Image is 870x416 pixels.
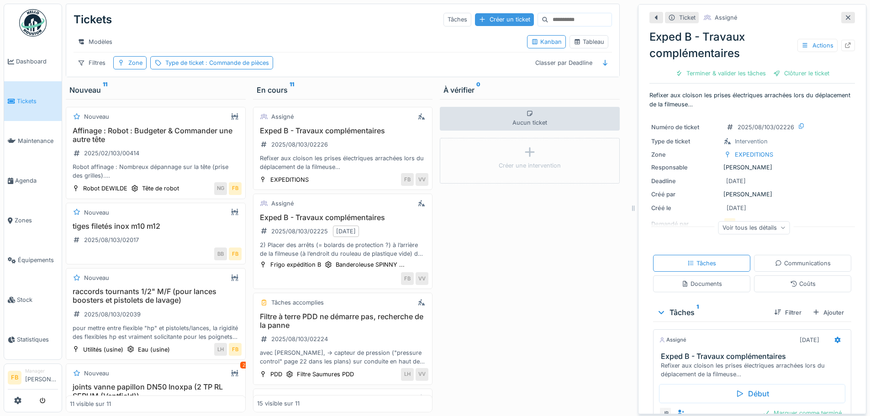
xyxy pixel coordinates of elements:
[696,307,699,318] sup: 1
[70,126,242,144] h3: Affinage : Robot : Budgeter & Commander une autre tête
[15,216,58,225] span: Zones
[18,256,58,264] span: Équipements
[271,335,328,343] div: 2025/08/103/02224
[70,287,242,305] h3: raccords tournants 1/2" M/F (pour lances boosters et pistolets de lavage)
[18,137,58,145] span: Maintenance
[70,163,242,180] div: Robot affinage : Nombreux dépannage sur la tête (prise des grilles). Les techniciens n'ont pas tj...
[679,13,696,22] div: Ticket
[270,370,282,379] div: PDD
[661,352,847,361] h3: Exped B - Travaux complémentaires
[271,394,294,403] div: Assigné
[214,182,227,195] div: NG
[74,35,116,48] div: Modèles
[74,8,112,32] div: Tickets
[726,177,746,185] div: [DATE]
[19,9,47,37] img: Badge_color-CXgf-gQk.svg
[297,370,354,379] div: Filtre Saumures PDD
[651,137,720,146] div: Type de ticket
[271,298,324,307] div: Tâches accomplies
[797,39,838,52] div: Actions
[574,37,604,46] div: Tableau
[257,400,300,408] div: 15 visible sur 11
[229,247,242,260] div: FB
[416,272,428,285] div: VV
[15,176,58,185] span: Agenda
[204,59,269,66] span: : Commande de pièces
[8,368,58,390] a: FB Manager[PERSON_NAME]
[531,56,596,69] div: Classer par Deadline
[103,84,107,95] sup: 11
[214,247,227,260] div: BB
[443,84,616,95] div: À vérifier
[257,213,429,222] h3: Exped B - Travaux complémentaires
[651,177,720,185] div: Deadline
[84,112,109,121] div: Nouveau
[84,369,109,378] div: Nouveau
[290,84,294,95] sup: 11
[70,222,242,231] h3: tiges filetés inox m10 m12
[257,241,429,258] div: 2) Placer des arrêts (= bolards de protection ?) à l’arrière de la filmeuse (à l’endroit du roule...
[257,154,429,171] div: Refixer aux cloison les prises électriques arrachées lors du déplacement de la filmeuse…
[271,227,328,236] div: 2025/08/103/02225
[229,343,242,356] div: FB
[229,182,242,195] div: FB
[735,150,773,159] div: EXPEDITIONS
[475,13,534,26] div: Créer un ticket
[25,368,58,374] div: Manager
[83,184,127,193] div: Robot DEWILDE
[4,320,62,359] a: Statistiques
[735,137,768,146] div: Intervention
[4,200,62,240] a: Zones
[651,163,853,172] div: [PERSON_NAME]
[809,306,848,319] div: Ajouter
[4,280,62,320] a: Stock
[659,384,845,403] div: Début
[476,84,480,95] sup: 0
[214,343,227,356] div: LH
[84,236,139,244] div: 2025/08/103/02017
[8,371,21,384] li: FB
[416,173,428,186] div: VV
[649,91,855,108] p: Refixer aux cloison les prises électriques arrachées lors du déplacement de la filmeuse…
[84,208,109,217] div: Nouveau
[17,97,58,105] span: Tickets
[84,274,109,282] div: Nouveau
[69,84,242,95] div: Nouveau
[165,58,269,67] div: Type de ticket
[659,336,686,344] div: Assigné
[4,161,62,200] a: Agenda
[531,37,562,46] div: Kanban
[401,368,414,381] div: LH
[74,56,110,69] div: Filtres
[401,272,414,285] div: FB
[715,13,737,22] div: Assigné
[681,279,722,288] div: Documents
[142,184,179,193] div: Tête de robot
[651,190,853,199] div: [PERSON_NAME]
[257,126,429,135] h3: Exped B - Travaux complémentaires
[443,13,471,26] div: Tâches
[4,240,62,280] a: Équipements
[649,29,855,62] div: Exped B - Travaux complémentaires
[270,175,309,184] div: EXPEDITIONS
[17,295,58,304] span: Stock
[16,57,58,66] span: Dashboard
[727,204,746,212] div: [DATE]
[651,204,720,212] div: Créé le
[271,140,328,149] div: 2025/08/103/02226
[336,260,405,269] div: Banderoleuse SPINNY ...
[672,67,770,79] div: Terminer & valider les tâches
[499,161,561,170] div: Créer une intervention
[651,190,720,199] div: Créé par
[651,163,720,172] div: Responsable
[70,400,111,408] div: 11 visible sur 11
[657,307,767,318] div: Tâches
[790,279,816,288] div: Coûts
[271,112,294,121] div: Assigné
[25,368,58,387] li: [PERSON_NAME]
[4,121,62,161] a: Maintenance
[70,324,242,341] div: pour mettre entre flexible "hp" et pistolets/lances, la rigidité des flexibles hp est vraiment so...
[270,260,321,269] div: Frigo expédition B
[661,361,847,379] div: Refixer aux cloison les prises électriques arrachées lors du déplacement de la filmeuse…
[651,123,720,132] div: Numéro de ticket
